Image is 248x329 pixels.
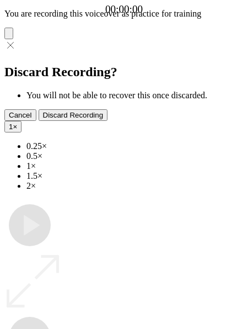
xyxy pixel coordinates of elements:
li: You will not be able to recover this once discarded. [26,91,244,100]
li: 0.25× [26,141,244,151]
li: 0.5× [26,151,244,161]
button: 1× [4,121,21,132]
button: Discard Recording [39,109,108,121]
span: 1 [9,123,13,131]
li: 2× [26,181,244,191]
a: 00:00:00 [105,3,143,15]
li: 1.5× [26,171,244,181]
h2: Discard Recording? [4,65,244,79]
li: 1× [26,161,244,171]
p: You are recording this voiceover as practice for training [4,9,244,19]
button: Cancel [4,109,36,121]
